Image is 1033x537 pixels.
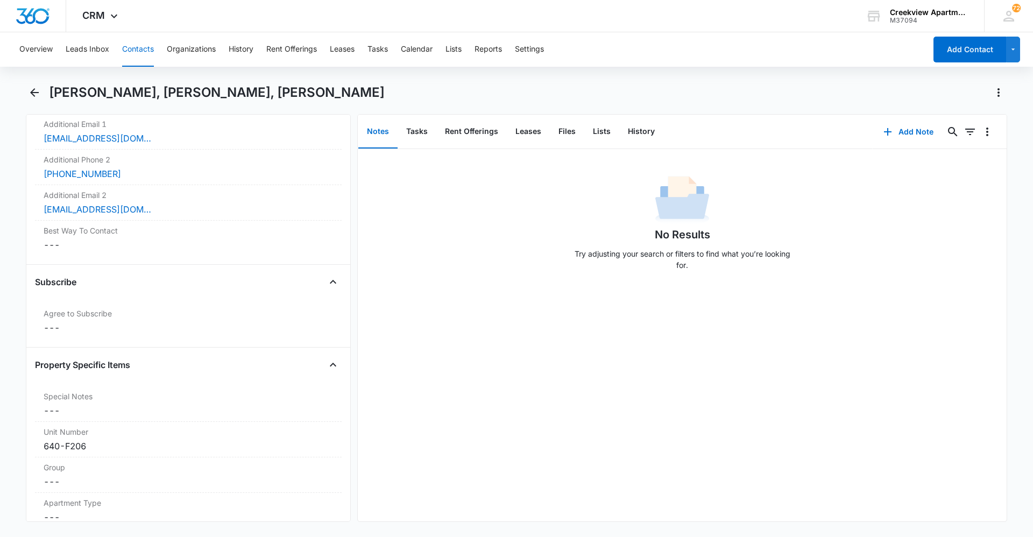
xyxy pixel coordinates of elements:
[515,32,544,67] button: Settings
[961,123,979,140] button: Filters
[266,32,317,67] button: Rent Offerings
[44,132,151,145] a: [EMAIL_ADDRESS][DOMAIN_NAME]
[35,221,342,256] div: Best Way To Contact---
[35,303,342,338] div: Agree to Subscribe---
[44,189,333,201] label: Additional Email 2
[44,308,333,319] label: Agree to Subscribe
[49,84,385,101] h1: [PERSON_NAME], [PERSON_NAME], [PERSON_NAME]
[82,10,105,21] span: CRM
[1012,4,1021,12] span: 72
[229,32,253,67] button: History
[873,119,944,145] button: Add Note
[550,115,584,149] button: Files
[436,115,507,149] button: Rent Offerings
[44,511,333,524] dd: ---
[44,225,333,236] label: Best Way To Contact
[401,32,433,67] button: Calendar
[35,358,130,371] h4: Property Specific Items
[990,84,1007,101] button: Actions
[584,115,619,149] button: Lists
[26,84,43,101] button: Back
[66,32,109,67] button: Leads Inbox
[44,238,333,251] dd: ---
[44,440,333,453] div: 640-F206
[167,32,216,67] button: Organizations
[35,457,342,493] div: Group---
[619,115,663,149] button: History
[330,32,355,67] button: Leases
[1012,4,1021,12] div: notifications count
[35,422,342,457] div: Unit Number640-F206
[44,426,333,437] label: Unit Number
[944,123,961,140] button: Search...
[358,115,398,149] button: Notes
[445,32,462,67] button: Lists
[398,115,436,149] button: Tasks
[933,37,1006,62] button: Add Contact
[122,32,154,67] button: Contacts
[35,386,342,422] div: Special Notes---
[44,404,333,417] dd: ---
[655,227,710,243] h1: No Results
[35,150,342,185] div: Additional Phone 2[PHONE_NUMBER]
[44,462,333,473] label: Group
[35,493,342,528] div: Apartment Type---
[44,154,333,165] label: Additional Phone 2
[44,475,333,488] dd: ---
[44,167,121,180] a: [PHONE_NUMBER]
[890,8,968,17] div: account name
[324,356,342,373] button: Close
[44,497,333,508] label: Apartment Type
[44,203,151,216] a: [EMAIL_ADDRESS][DOMAIN_NAME]
[19,32,53,67] button: Overview
[44,118,333,130] label: Additional Email 1
[655,173,709,227] img: No Data
[569,248,795,271] p: Try adjusting your search or filters to find what you’re looking for.
[44,391,333,402] label: Special Notes
[367,32,388,67] button: Tasks
[507,115,550,149] button: Leases
[324,273,342,291] button: Close
[979,123,996,140] button: Overflow Menu
[35,185,342,221] div: Additional Email 2[EMAIL_ADDRESS][DOMAIN_NAME]
[35,114,342,150] div: Additional Email 1[EMAIL_ADDRESS][DOMAIN_NAME]
[35,275,76,288] h4: Subscribe
[475,32,502,67] button: Reports
[890,17,968,24] div: account id
[44,321,333,334] dd: ---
